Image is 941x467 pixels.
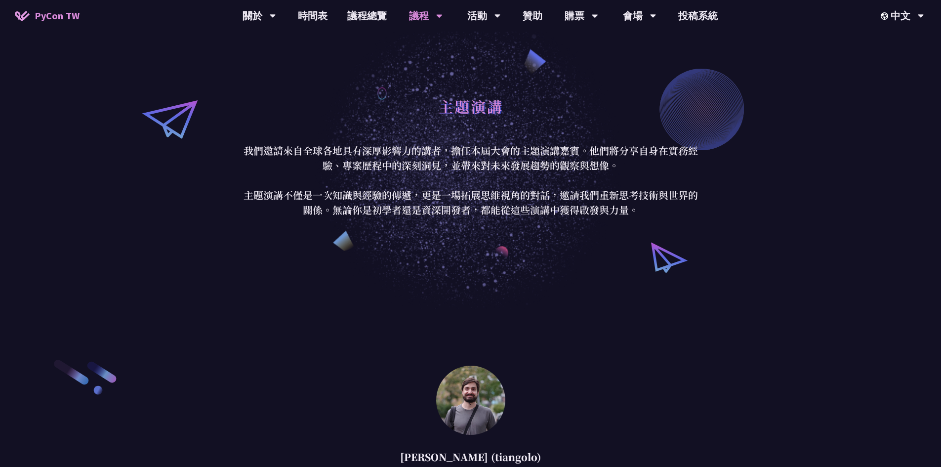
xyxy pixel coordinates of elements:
p: 我們邀請來自全球各地具有深厚影響力的講者，擔任本屆大會的主題演講嘉賓。他們將分享自身在實務經驗、專案歷程中的深刻洞見，並帶來對未來發展趨勢的觀察與想像。 主題演講不僅是一次知識與經驗的傳遞，更是... [241,143,700,217]
span: PyCon TW [35,8,80,23]
img: Home icon of PyCon TW 2025 [15,11,30,21]
img: Locale Icon [881,12,891,20]
h1: 主題演講 [438,91,503,121]
img: Sebastián Ramírez (tiangolo) [436,366,505,435]
a: PyCon TW [5,3,89,28]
